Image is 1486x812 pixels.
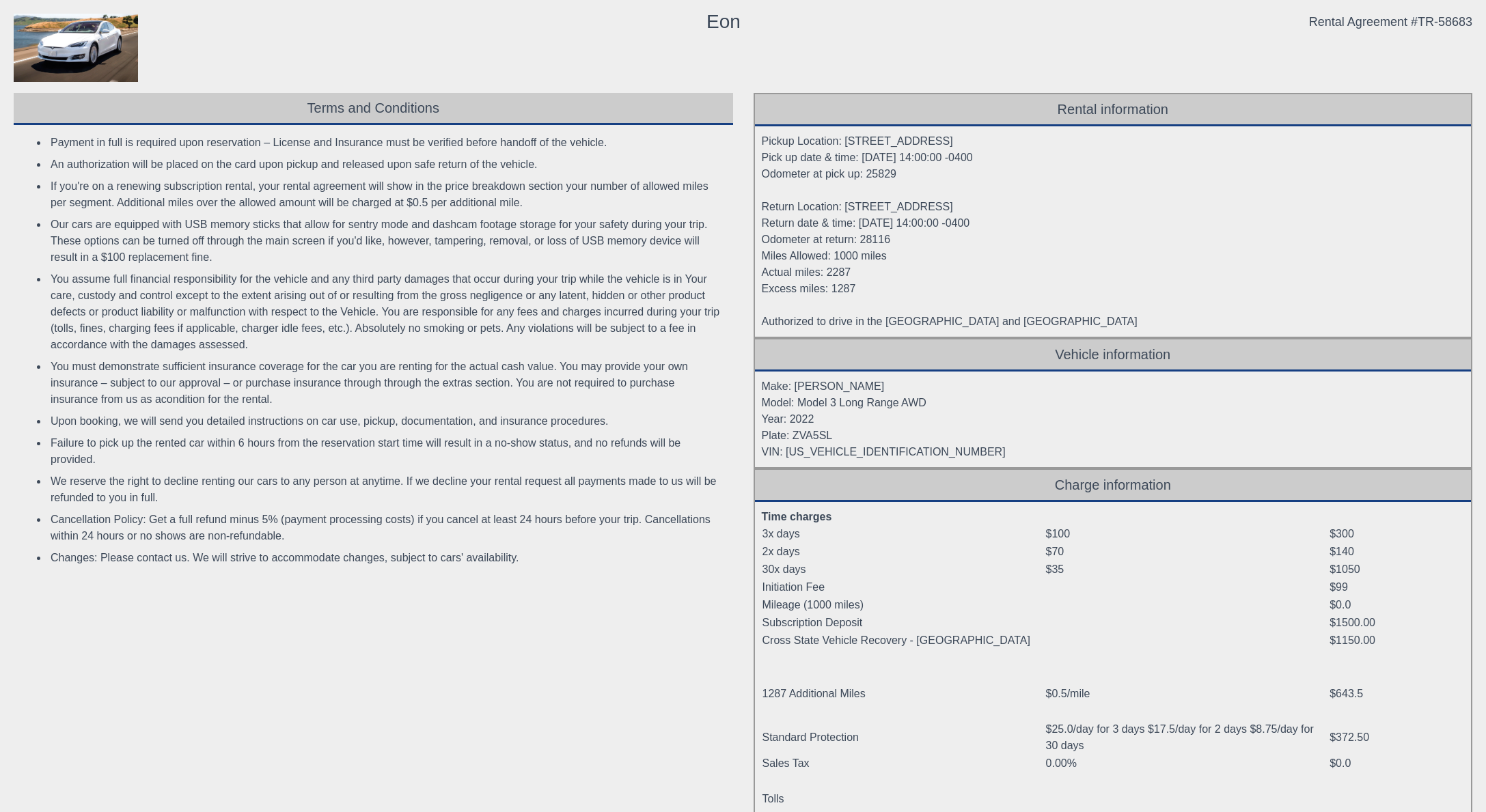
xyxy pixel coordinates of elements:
td: $0.0 [1329,596,1461,614]
td: $140 [1329,543,1461,561]
td: $100 [1045,525,1330,543]
td: 2x days [762,543,1045,561]
td: $1050 [1329,561,1461,578]
td: Tolls [762,790,1045,808]
li: Failure to pick up the rented car within 6 hours from the reservation start time will result in a... [48,432,724,471]
li: Our cars are equipped with USB memory sticks that allow for sentry mode and dashcam footage stora... [48,214,724,268]
td: Mileage (1000 miles) [762,596,1045,614]
li: Changes: Please contact us. We will strive to accommodate changes, subject to cars' availability. [48,547,724,569]
li: Payment in full is required upon reservation – License and Insurance must be verified before hand... [48,132,724,154]
td: Standard Protection [762,720,1045,755]
td: $1500.00 [1329,614,1461,632]
div: Eon [706,14,741,30]
td: 0.00% [1045,755,1330,772]
td: $1150.00 [1329,632,1461,649]
li: You must demonstrate sufficient insurance coverage for the car you are renting for the actual cas... [48,356,724,410]
td: 1287 Additional Miles [762,685,1045,703]
td: Subscription Deposit [762,614,1045,632]
td: 3x days [762,525,1045,543]
td: $372.50 [1329,720,1461,755]
td: $70 [1045,543,1330,561]
div: Terms and Conditions [14,93,733,125]
li: We reserve the right to decline renting our cars to any person at anytime. If we decline your ren... [48,471,724,509]
td: Sales Tax [762,755,1045,772]
li: If you're on a renewing subscription rental, your rental agreement will show in the price breakdo... [48,176,724,214]
div: Time charges [762,509,1462,525]
div: Make: [PERSON_NAME] Model: Model 3 Long Range AWD Year: 2022 Plate: ZVA5SL VIN: [US_VEHICLE_IDENT... [755,372,1472,467]
td: Cross State Vehicle Recovery - [GEOGRAPHIC_DATA] [762,632,1045,649]
div: Pickup Location: [STREET_ADDRESS] Pick up date & time: [DATE] 14:00:00 -0400 Odometer at pick up:... [755,126,1472,337]
div: Charge information [755,470,1472,502]
td: $0.0 [1329,755,1461,772]
td: $0.5/mile [1045,685,1330,703]
li: You assume full financial responsibility for the vehicle and any third party damages that occur d... [48,268,724,356]
div: Rental information [755,94,1472,126]
li: Cancellation Policy: Get a full refund minus 5% (payment processing costs) if you cancel at least... [48,509,724,547]
li: Upon booking, we will send you detailed instructions on car use, pickup, documentation, and insur... [48,410,724,432]
img: contract_model.jpg [14,14,138,82]
td: $25.0/day for 3 days $17.5/day for 2 days $8.75/day for 30 days [1045,720,1330,755]
td: $643.5 [1329,685,1461,703]
td: $300 [1329,525,1461,543]
li: An authorization will be placed on the card upon pickup and released upon safe return of the vehi... [48,154,724,176]
td: $99 [1329,578,1461,596]
div: Rental Agreement #TR-58683 [1309,14,1472,30]
td: 30x days [762,561,1045,578]
td: Initiation Fee [762,578,1045,596]
td: $35 [1045,561,1330,578]
div: Vehicle information [755,339,1472,372]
